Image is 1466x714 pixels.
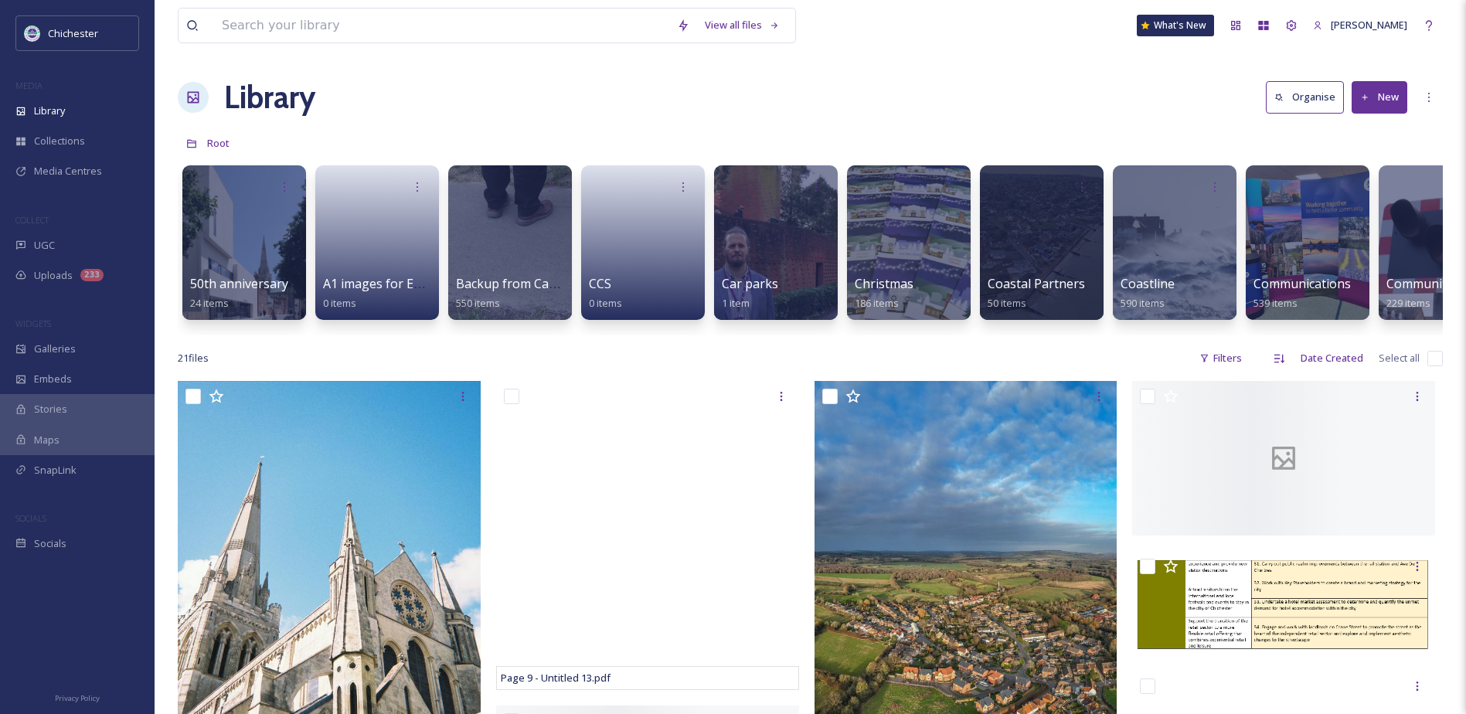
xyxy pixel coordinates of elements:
a: Privacy Policy [55,688,100,706]
a: Communities229 items [1386,277,1463,310]
a: Car parks1 item [722,277,778,310]
span: Root [207,136,230,150]
a: Backup from Camera550 items [456,277,579,310]
span: 550 items [456,296,500,310]
div: 233 [80,269,104,281]
span: Library [34,104,65,118]
span: SOCIALS [15,512,46,524]
span: Embeds [34,372,72,386]
a: Library [224,74,315,121]
input: Search your library [214,8,669,42]
a: Coastline590 items [1121,277,1175,310]
div: Date Created [1293,343,1371,373]
span: 186 items [855,296,899,310]
span: 1 item [722,296,750,310]
a: Christmas186 items [855,277,913,310]
div: Filters [1192,343,1250,373]
span: WIDGETS [15,318,51,329]
span: 24 items [190,296,229,310]
span: [PERSON_NAME] [1331,18,1407,32]
a: 50th anniversary24 items [190,277,288,310]
span: Car parks [722,275,778,292]
span: Chichester [48,26,98,40]
span: 590 items [1121,296,1165,310]
span: Maps [34,433,60,447]
span: Stories [34,402,67,416]
a: CCS0 items [589,277,622,310]
span: 50 items [988,296,1026,310]
span: Select all [1379,351,1420,365]
span: Collections [34,134,85,148]
span: 50th anniversary [190,275,288,292]
span: Privacy Policy [55,693,100,703]
span: 0 items [589,296,622,310]
span: 539 items [1253,296,1298,310]
span: Communities [1386,275,1463,292]
a: Coastal Partners50 items [988,277,1085,310]
span: MEDIA [15,80,43,91]
img: Regen 2.png [1132,551,1435,655]
span: A1 images for EPH walls [323,275,462,292]
span: CCS [589,275,611,292]
span: COLLECT [15,214,49,226]
a: [PERSON_NAME] [1305,10,1415,40]
span: Coastal Partners [988,275,1085,292]
span: 0 items [323,296,356,310]
a: A1 images for EPH walls0 items [323,277,462,310]
img: Logo_of_Chichester_District_Council.png [25,25,40,41]
a: Communications539 items [1253,277,1351,310]
span: 229 items [1386,296,1430,310]
span: Uploads [34,268,73,283]
span: Media Centres [34,164,102,178]
span: Christmas [855,275,913,292]
span: Socials [34,536,66,551]
span: Backup from Camera [456,275,579,292]
a: Root [207,134,230,152]
a: View all files [697,10,787,40]
span: UGC [34,238,55,253]
span: 21 file s [178,351,209,365]
span: Page 9 - Untitled 13.pdf [501,671,611,685]
span: Galleries [34,342,76,356]
span: Communications [1253,275,1351,292]
button: Organise [1266,81,1344,113]
span: SnapLink [34,463,77,478]
span: Coastline [1121,275,1175,292]
button: New [1352,81,1407,113]
a: What's New [1137,15,1214,36]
